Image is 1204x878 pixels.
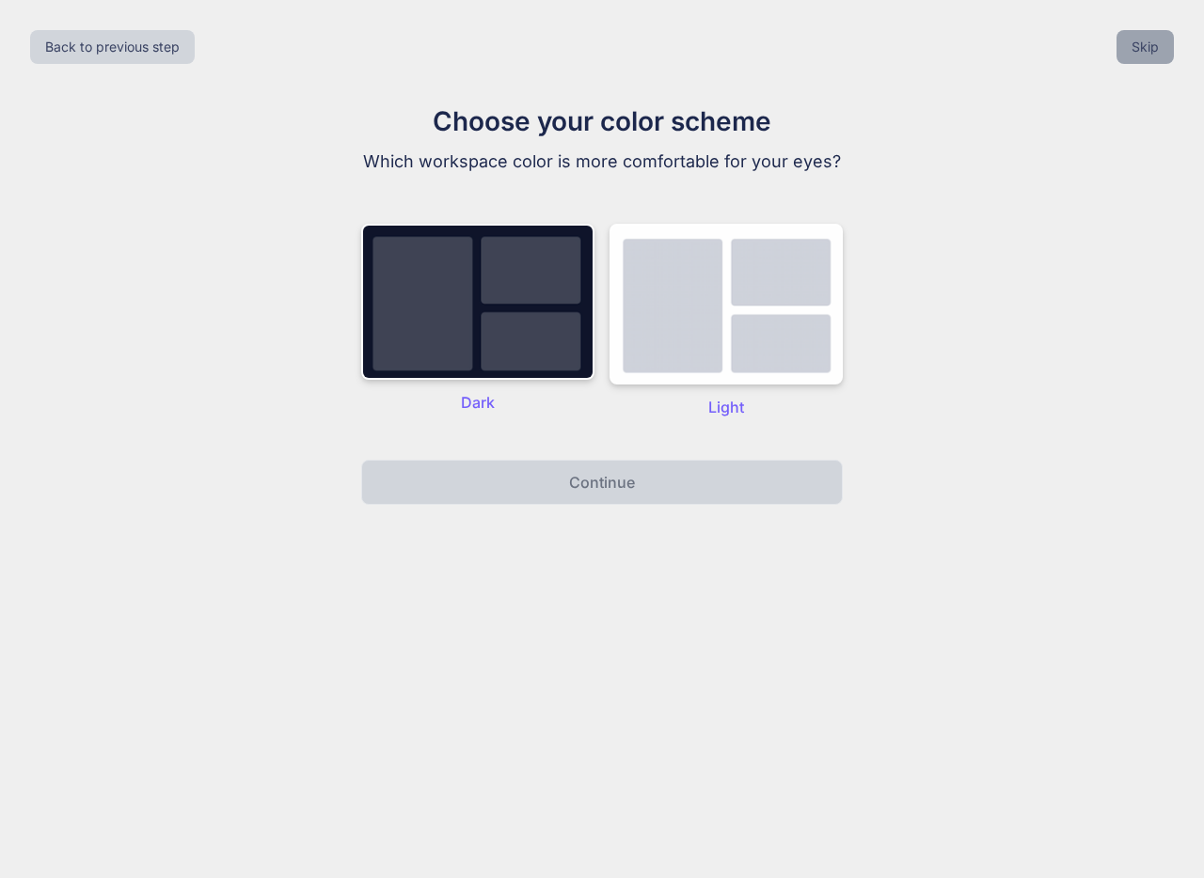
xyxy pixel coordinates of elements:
[610,396,843,418] p: Light
[361,391,594,414] p: Dark
[286,102,918,141] h1: Choose your color scheme
[30,30,195,64] button: Back to previous step
[286,149,918,175] p: Which workspace color is more comfortable for your eyes?
[361,224,594,380] img: dark
[610,224,843,384] img: dark
[361,460,843,505] button: Continue
[569,471,635,494] p: Continue
[1117,30,1174,64] button: Skip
